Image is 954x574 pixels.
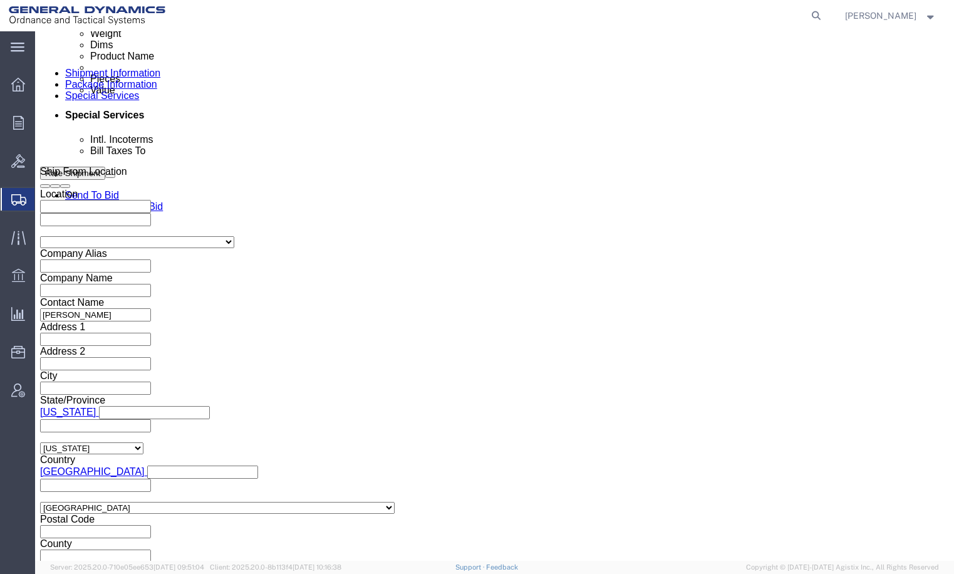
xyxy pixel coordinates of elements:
button: [PERSON_NAME] [844,8,937,23]
iframe: FS Legacy Container [35,31,954,561]
span: [DATE] 10:16:38 [293,563,341,571]
span: Client: 2025.20.0-8b113f4 [210,563,341,571]
span: Copyright © [DATE]-[DATE] Agistix Inc., All Rights Reserved [746,562,939,573]
span: Aaron Craig [845,9,916,23]
span: [DATE] 09:51:04 [153,563,204,571]
a: Support [455,563,487,571]
img: logo [9,6,165,25]
a: Feedback [486,563,518,571]
span: Server: 2025.20.0-710e05ee653 [50,563,204,571]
